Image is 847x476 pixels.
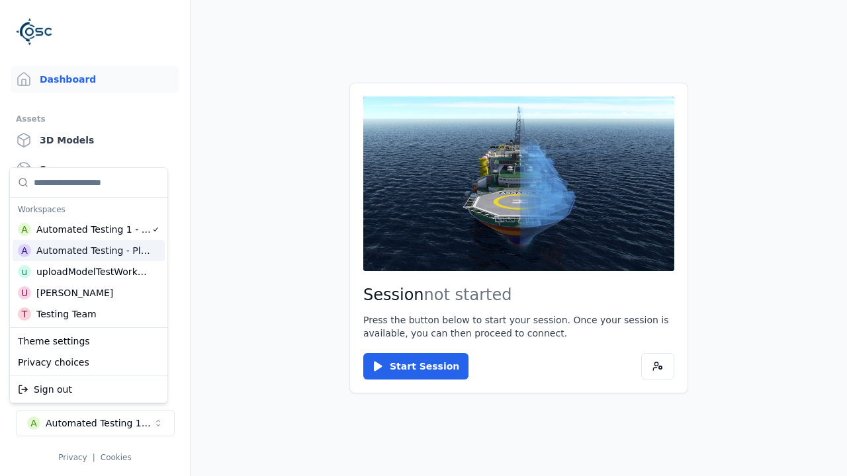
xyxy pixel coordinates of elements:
div: Testing Team [36,307,97,321]
div: Suggestions [10,168,167,327]
div: T [18,307,31,321]
div: Suggestions [10,376,167,403]
div: [PERSON_NAME] [36,286,113,299]
div: Automated Testing - Playwright [36,244,151,257]
div: u [18,265,31,278]
div: U [18,286,31,299]
div: Suggestions [10,328,167,376]
div: A [18,244,31,257]
div: A [18,223,31,236]
div: Sign out [13,379,165,400]
div: Theme settings [13,331,165,352]
div: uploadModelTestWorkspace [36,265,150,278]
div: Automated Testing 1 - Playwright [36,223,152,236]
div: Privacy choices [13,352,165,373]
div: Workspaces [13,200,165,219]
